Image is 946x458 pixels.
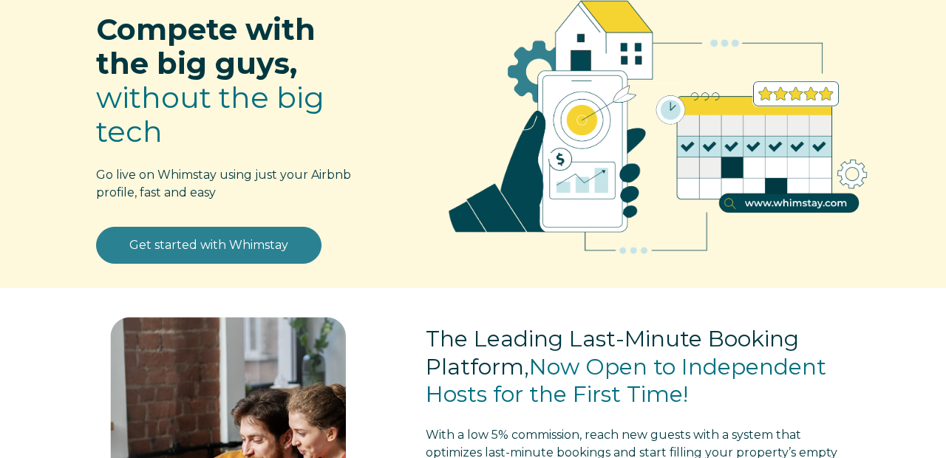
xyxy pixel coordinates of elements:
span: Go live on Whimstay using just your Airbnb profile, fast and easy [96,168,351,199]
span: The Leading Last-Minute Booking Platform, [426,325,799,380]
span: Now Open to Independent Hosts for the First Time! [426,353,826,409]
span: Compete with the big guys, [96,11,316,81]
span: without the big tech [96,79,324,149]
a: Get started with Whimstay [96,227,321,264]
